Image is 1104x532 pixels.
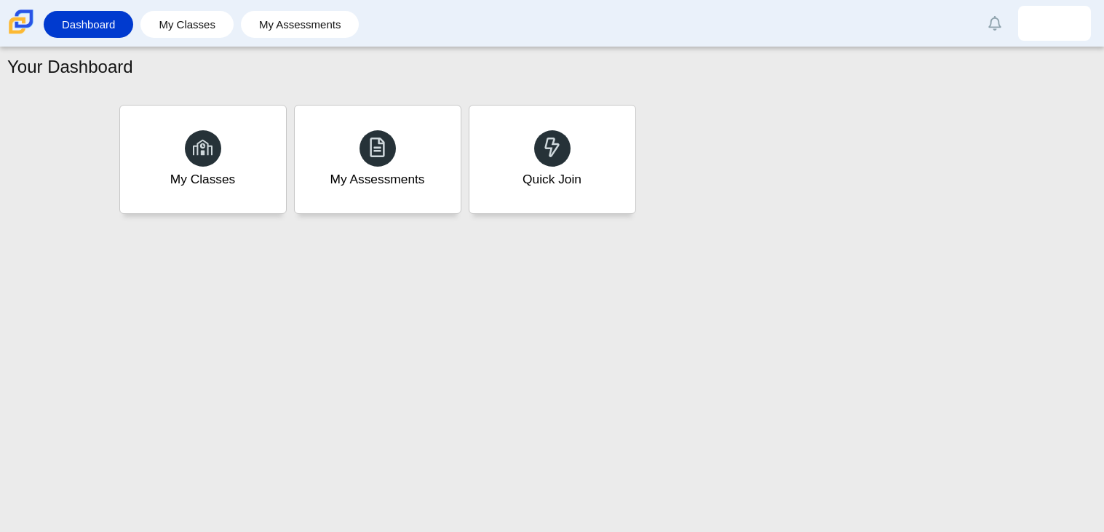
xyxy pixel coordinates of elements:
div: My Classes [170,170,236,188]
a: My Assessments [248,11,352,38]
a: ulises.marianocort.vDNoF8 [1018,6,1091,41]
img: Carmen School of Science & Technology [6,7,36,37]
div: Quick Join [523,170,581,188]
img: ulises.marianocort.vDNoF8 [1043,12,1066,35]
a: My Assessments [294,105,461,214]
a: My Classes [148,11,226,38]
h1: Your Dashboard [7,55,133,79]
a: Carmen School of Science & Technology [6,27,36,39]
a: Quick Join [469,105,636,214]
a: My Classes [119,105,287,214]
a: Dashboard [51,11,126,38]
div: My Assessments [330,170,425,188]
a: Alerts [979,7,1011,39]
